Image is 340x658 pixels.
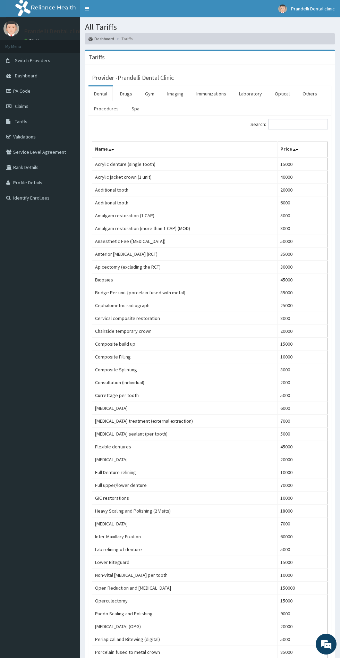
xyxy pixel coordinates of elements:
[278,247,328,260] td: 35000
[278,222,328,235] td: 8000
[278,376,328,389] td: 2000
[250,119,328,129] label: Search:
[278,633,328,646] td: 5000
[191,86,232,101] a: Immunizations
[291,6,335,12] span: Prandelli Dental clinic
[92,543,278,556] td: Lab relining of denture
[15,118,27,125] span: Tariffs
[92,568,278,581] td: Non-vital [MEDICAL_DATA] per tooth
[92,427,278,440] td: [MEDICAL_DATA] sealant (per tooth)
[92,170,278,183] td: Acrylic jacket crown (1 unit)
[92,517,278,530] td: [MEDICAL_DATA]
[278,414,328,427] td: 7000
[126,101,145,116] a: Spa
[92,337,278,350] td: Composite build up
[92,222,278,235] td: Amalgam restoration (more than 1 CAP) (MOD)
[3,21,19,36] img: User Image
[92,607,278,620] td: Paedo Scaling and Polishing
[92,376,278,389] td: Consultation (Individual)
[15,103,28,109] span: Claims
[278,504,328,517] td: 18000
[114,86,138,101] a: Drugs
[278,440,328,453] td: 45000
[92,491,278,504] td: GIC restorations
[92,504,278,517] td: Heavy Scaling and Polishing (2 Visits)
[88,86,113,101] a: Dental
[88,101,124,116] a: Procedures
[278,479,328,491] td: 70000
[233,86,267,101] a: Laboratory
[92,453,278,466] td: [MEDICAL_DATA]
[278,273,328,286] td: 45000
[278,158,328,171] td: 15000
[278,556,328,568] td: 15000
[278,491,328,504] td: 10000
[278,209,328,222] td: 5000
[92,158,278,171] td: Acrylic denture (single tooth)
[115,36,133,42] li: Tariffs
[92,273,278,286] td: Biopsies
[278,142,328,158] th: Price
[278,568,328,581] td: 10000
[92,209,278,222] td: Amalgam restoration (1 CAP)
[92,440,278,453] td: Flexible dentures
[278,235,328,247] td: 50000
[139,86,160,101] a: Gym
[92,581,278,594] td: Open Reduction and [MEDICAL_DATA]
[278,170,328,183] td: 40000
[278,453,328,466] td: 20000
[92,556,278,568] td: Lower Biteguard
[24,38,41,43] a: Online
[92,479,278,491] td: Full upper/lower denture
[278,196,328,209] td: 6000
[278,466,328,479] td: 10000
[15,73,37,79] span: Dashboard
[278,183,328,196] td: 20000
[92,260,278,273] td: Apicectomy (excluding the RCT)
[269,86,295,101] a: Optical
[92,402,278,414] td: [MEDICAL_DATA]
[88,36,114,42] a: Dashboard
[278,5,287,13] img: User Image
[278,312,328,324] td: 8000
[92,196,278,209] td: Additional tooth
[278,389,328,402] td: 5000
[278,581,328,594] td: 150000
[278,620,328,633] td: 20000
[278,299,328,312] td: 25000
[162,86,189,101] a: Imaging
[92,312,278,324] td: Cervical composite restoration
[15,57,50,64] span: Switch Providers
[92,286,278,299] td: Bridge Per unit {porcelain fused with metal}
[92,299,278,312] td: Cephalometric radiograph
[278,517,328,530] td: 7000
[92,235,278,247] td: Anaesthetic Fee ([MEDICAL_DATA])
[92,363,278,376] td: Composite Splinting
[24,28,84,34] p: Prandelli Dental clinic
[268,119,328,129] input: Search:
[92,75,174,81] h3: Provider - Prandelli Dental Clinic
[92,414,278,427] td: [MEDICAL_DATA] treatment (external extraction)
[85,23,335,32] h1: All Tariffs
[92,633,278,646] td: Periapical and Bitewing (digital)
[278,286,328,299] td: 85000
[278,427,328,440] td: 5000
[278,350,328,363] td: 10000
[278,594,328,607] td: 15000
[92,142,278,158] th: Name
[278,324,328,337] td: 20000
[278,530,328,543] td: 60000
[278,402,328,414] td: 6000
[88,54,105,60] h3: Tariffs
[92,247,278,260] td: Anterior [MEDICAL_DATA] (RCT)
[297,86,323,101] a: Others
[92,620,278,633] td: [MEDICAL_DATA] (OPG)
[278,363,328,376] td: 8000
[278,260,328,273] td: 30000
[278,337,328,350] td: 15000
[92,594,278,607] td: Operculectomy
[92,530,278,543] td: Inter-Maxillary Fixation
[92,183,278,196] td: Additional tooth
[92,389,278,402] td: Currettage per tooth
[92,350,278,363] td: Composite Filling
